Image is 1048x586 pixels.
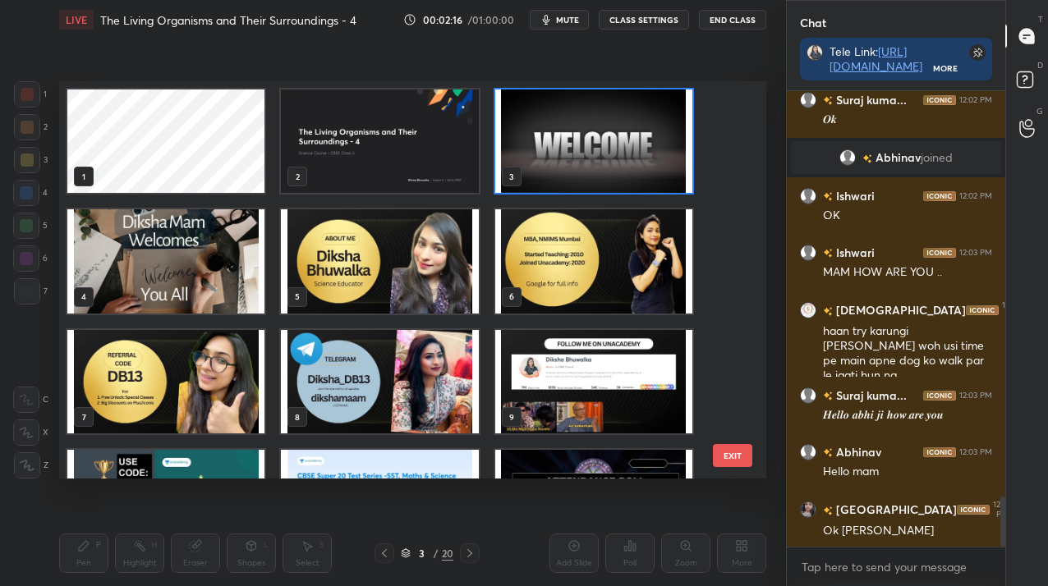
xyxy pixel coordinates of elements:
div: 12:02 PM [959,191,992,201]
h6: Suraj kuma... [833,387,907,404]
span: joined [921,151,953,164]
img: no-rating-badge.077c3623.svg [823,448,833,457]
img: default.png [800,444,816,460]
img: no-rating-badge.077c3623.svg [823,96,833,105]
h6: Ishwari [833,187,875,204]
div: 𝑶𝒌 [823,112,992,128]
div: More [933,62,958,74]
div: 4 [13,180,48,206]
h6: Abhinav [833,443,881,460]
div: MAM HOW ARE YOU .. [823,264,992,281]
img: 16892153943U7884.pdf [67,209,264,313]
span: mute [556,14,579,25]
img: 9fef872d23944fdb84d962f4d237dde4.jpg [800,302,816,318]
div: 12:02 PM [959,95,992,105]
img: iconic-dark.1390631f.png [957,505,990,515]
h4: The Living Organisms and Their Surroundings - 4 [100,12,356,28]
div: 2 [14,114,48,140]
img: 16892153943U7884.pdf [281,450,478,553]
div: 20 [442,546,453,561]
button: EXIT [713,444,752,467]
img: 3e8a5290fc6849818995ad02192ea8b2.jpg [800,501,816,518]
button: End Class [699,10,766,30]
div: grid [787,91,1005,547]
img: default.png [800,387,816,404]
img: 3af0f8d24eb342dabe110c05b27694c7.jpg [807,44,823,61]
button: CLASS SETTINGS [599,10,689,30]
div: 12:03 PM [959,391,992,401]
button: mute [530,10,589,30]
img: no-rating-badge.077c3623.svg [862,154,872,163]
p: G [1037,105,1043,117]
div: C [13,387,48,413]
img: 16892153943U7884.pdf [495,89,692,193]
img: default.png [800,92,816,108]
div: haan try karungi [PERSON_NAME] woh usi time pe main apne dog ko walk par le jaati hun na [823,323,992,384]
img: iconic-dark.1390631f.png [923,95,956,105]
img: 16892153943U7884.pdf [281,209,478,313]
img: 16892153943U7884.pdf [495,209,692,313]
img: default.png [800,245,816,261]
img: iconic-dark.1390631f.png [923,391,956,401]
img: no-rating-badge.077c3623.svg [823,307,833,316]
div: OK [823,208,992,224]
img: no-rating-badge.077c3623.svg [823,506,833,515]
div: Ok [PERSON_NAME] [823,523,992,539]
div: Z [14,452,48,478]
div: 3 [14,147,48,173]
div: 5 [13,213,48,239]
img: 16892153943U7884.pdf [67,450,264,553]
div: 6 [13,245,48,272]
p: Chat [787,1,839,44]
div: 𝑯𝒆𝒍𝒍𝒐 𝒂𝒃𝒉𝒊 𝒋𝒊 𝒉𝒐𝒘.𝒂𝒓𝒆.𝒚𝒐𝒖 [823,407,992,423]
p: T [1038,13,1043,25]
h6: [GEOGRAPHIC_DATA] [833,501,957,519]
h6: Suraj kuma... [833,91,907,108]
img: 16892153943U7884.pdf [495,330,692,433]
div: 3 [414,548,430,558]
img: 16892153943U7884.pdf [495,450,692,553]
img: no-rating-badge.077c3623.svg [823,249,833,258]
img: default.png [800,188,816,204]
div: / [434,548,439,558]
img: iconic-dark.1390631f.png [923,447,956,457]
img: no-rating-badge.077c3623.svg [823,192,833,201]
div: LIVE [59,10,94,30]
div: 12:03 PM [959,248,992,258]
span: Abhinav [876,151,921,164]
img: no-rating-badge.077c3623.svg [823,391,833,401]
img: 16892153943U7884.pdf [67,330,264,433]
div: 12:03 PM [959,447,992,457]
img: iconic-dark.1390631f.png [923,248,956,258]
img: iconic-dark.1390631f.png [923,191,956,201]
img: 16892153943U7884.pdf [281,330,478,433]
div: Tele Link: [830,44,934,74]
div: Hello mam [823,464,992,480]
div: grid [59,81,738,478]
h6: [DEMOGRAPHIC_DATA] [833,302,966,319]
div: 7 [14,278,48,304]
img: default.png [839,149,856,166]
p: D [1037,59,1043,71]
h6: Ishwari [833,244,875,261]
div: X [13,419,48,446]
a: [URL][DOMAIN_NAME] [830,43,922,74]
img: iconic-dark.1390631f.png [966,305,999,315]
div: 1 [14,81,47,108]
img: 5a5e1830-9f59-11f0-b438-8ad9a8799ab2.jpg [281,89,478,193]
div: 12:03 PM [993,500,1011,520]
